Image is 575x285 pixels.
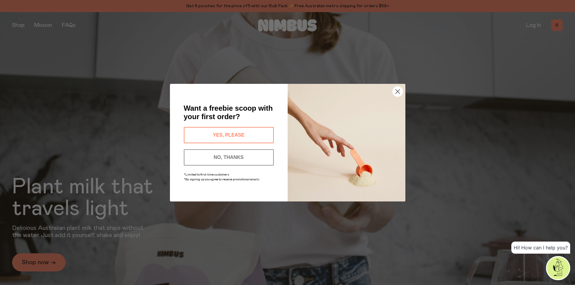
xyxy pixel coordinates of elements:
button: YES, PLEASE [184,127,274,143]
img: agent [547,257,569,279]
span: *By signing up you agree to receive promotional emails [184,178,259,181]
div: Hi! How can I help you? [511,242,570,254]
button: NO, THANKS [184,149,274,166]
img: c0d45117-8e62-4a02-9742-374a5db49d45.jpeg [288,84,405,201]
span: *Limited to first-time customers [184,173,229,176]
button: Close dialog [392,86,403,97]
span: Want a freebie scoop with your first order? [184,104,273,121]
